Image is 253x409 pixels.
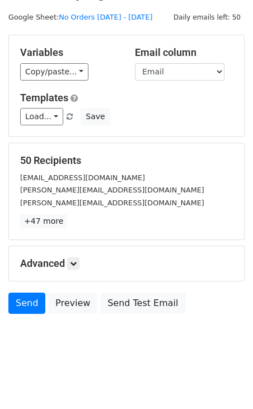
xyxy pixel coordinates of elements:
[20,214,67,228] a: +47 more
[170,11,245,23] span: Daily emails left: 50
[20,199,204,207] small: [PERSON_NAME][EMAIL_ADDRESS][DOMAIN_NAME]
[100,293,185,314] a: Send Test Email
[20,108,63,125] a: Load...
[48,293,97,314] a: Preview
[20,154,233,167] h5: 50 Recipients
[20,92,68,104] a: Templates
[20,186,204,194] small: [PERSON_NAME][EMAIL_ADDRESS][DOMAIN_NAME]
[20,63,88,81] a: Copy/paste...
[170,13,245,21] a: Daily emails left: 50
[20,46,118,59] h5: Variables
[81,108,110,125] button: Save
[8,13,152,21] small: Google Sheet:
[20,257,233,270] h5: Advanced
[59,13,152,21] a: No Orders [DATE] - [DATE]
[20,173,145,182] small: [EMAIL_ADDRESS][DOMAIN_NAME]
[135,46,233,59] h5: Email column
[8,293,45,314] a: Send
[197,355,253,409] iframe: Chat Widget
